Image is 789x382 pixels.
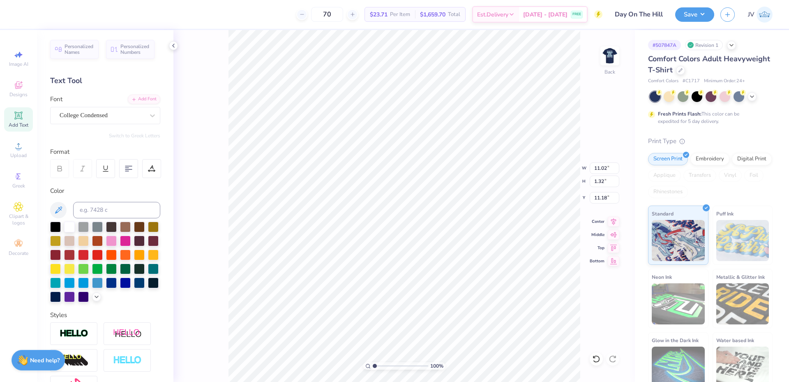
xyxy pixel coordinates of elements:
img: Puff Ink [716,220,769,261]
div: Transfers [683,169,716,182]
div: Text Tool [50,75,160,86]
span: Image AI [9,61,28,67]
img: Stroke [60,329,88,338]
img: Neon Ink [652,283,705,324]
span: Minimum Order: 24 + [704,78,745,85]
span: Clipart & logos [4,213,33,226]
img: Jo Vincent [757,7,773,23]
span: Total [448,10,460,19]
img: 3d Illusion [60,354,88,367]
span: FREE [572,12,581,17]
span: Designs [9,91,28,98]
span: Comfort Colors [648,78,678,85]
span: Add Text [9,122,28,128]
img: Back [602,48,618,64]
span: Metallic & Glitter Ink [716,273,765,281]
div: Add Font [128,95,160,104]
span: Neon Ink [652,273,672,281]
span: Per Item [390,10,410,19]
div: Styles [50,310,160,320]
span: Center [590,219,604,225]
label: Font [50,95,62,104]
img: Negative Space [113,356,142,365]
strong: Need help? [30,357,60,364]
span: [DATE] - [DATE] [523,10,568,19]
span: Personalized Numbers [120,44,150,55]
div: Foil [744,169,764,182]
span: Bottom [590,258,604,264]
img: Shadow [113,329,142,339]
button: Switch to Greek Letters [109,132,160,139]
div: Back [604,68,615,76]
span: 100 % [430,362,443,370]
div: Print Type [648,137,773,146]
span: JV [748,10,754,19]
div: Digital Print [732,153,772,165]
div: Vinyl [719,169,742,182]
button: Save [675,7,714,22]
span: Est. Delivery [477,10,508,19]
input: – – [311,7,343,22]
div: Color [50,186,160,196]
span: Top [590,245,604,251]
div: Screen Print [648,153,688,165]
span: $1,659.70 [420,10,445,19]
span: Standard [652,209,674,218]
div: Format [50,147,161,157]
div: Revision 1 [685,40,723,50]
span: Greek [12,183,25,189]
span: Puff Ink [716,209,734,218]
strong: Fresh Prints Flash: [658,111,701,117]
span: Water based Ink [716,336,754,345]
span: # C1717 [683,78,700,85]
input: e.g. 7428 c [73,202,160,218]
div: # 507847A [648,40,681,50]
div: Embroidery [690,153,729,165]
span: Glow in the Dark Ink [652,336,699,345]
img: Metallic & Glitter Ink [716,283,769,324]
span: Personalized Names [65,44,94,55]
span: Upload [10,152,27,159]
a: JV [748,7,773,23]
img: Standard [652,220,705,261]
div: Rhinestones [648,186,688,198]
div: This color can be expedited for 5 day delivery. [658,110,759,125]
input: Untitled Design [609,6,669,23]
span: Middle [590,232,604,238]
div: Applique [648,169,681,182]
span: Comfort Colors Adult Heavyweight T-Shirt [648,54,770,75]
span: $23.71 [370,10,388,19]
span: Decorate [9,250,28,257]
